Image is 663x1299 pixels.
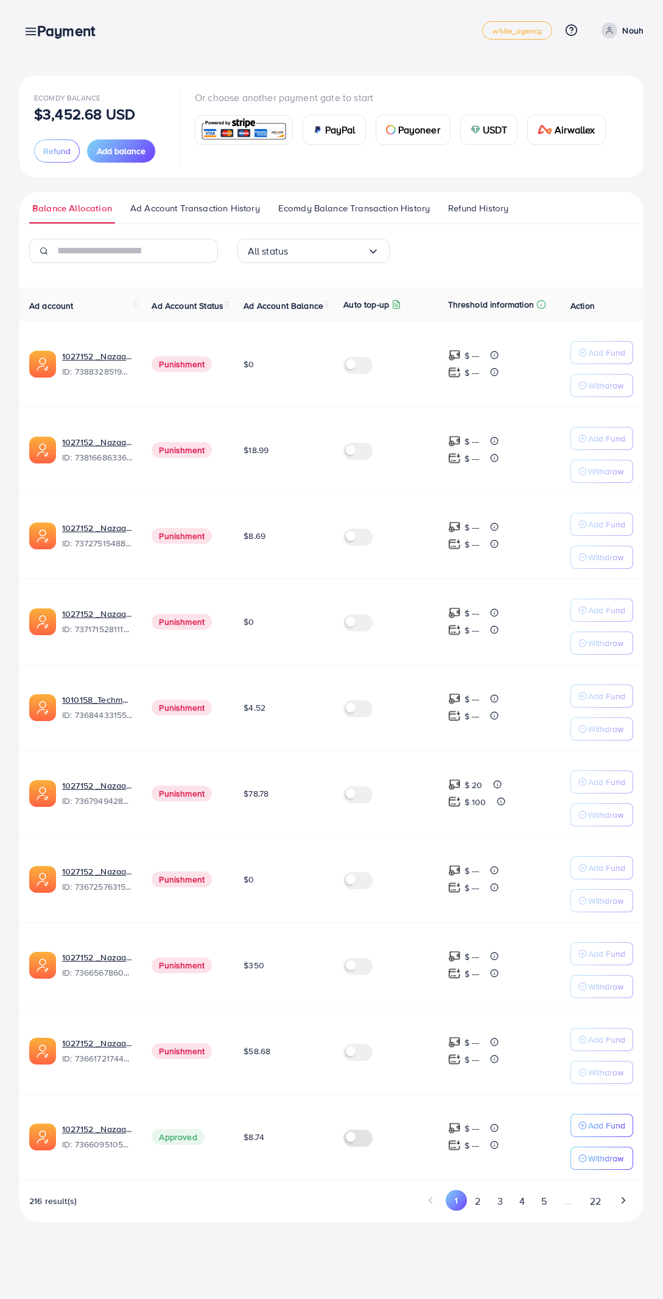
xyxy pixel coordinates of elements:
p: Withdraw [588,1151,623,1166]
div: <span class='underline'>1010158_Techmanistan pk acc_1715599413927</span></br>7368443315504726017 [62,694,132,722]
button: Withdraw [570,889,633,912]
button: Withdraw [570,803,633,826]
div: Search for option [237,239,390,263]
p: Or choose another payment gate to start [195,90,616,105]
a: 1027152 _Nazaagency_018 [62,1037,132,1049]
img: ic-ads-acc.e4c84228.svg [29,780,56,807]
img: top-up amount [448,1053,461,1066]
button: Withdraw [570,632,633,655]
img: top-up amount [448,624,461,636]
button: Go to page 3 [489,1190,511,1213]
img: ic-ads-acc.e4c84228.svg [29,523,56,549]
img: top-up amount [448,366,461,379]
p: $ --- [465,1121,480,1136]
p: Add Fund [588,345,625,360]
span: PayPal [325,122,356,137]
p: Add Fund [588,1032,625,1047]
button: Withdraw [570,546,633,569]
button: Add Fund [570,942,633,965]
span: Add balance [97,145,146,157]
span: Ecomdy Balance [34,93,100,103]
button: Go to page 4 [511,1190,533,1213]
span: Payoneer [398,122,440,137]
div: <span class='underline'>1027152 _Nazaagency_003</span></br>7367949428067450896 [62,780,132,808]
p: Withdraw [588,550,623,565]
img: top-up amount [448,1122,461,1135]
span: $8.74 [244,1131,264,1143]
span: $4.52 [244,702,265,714]
button: Add Fund [570,685,633,708]
img: top-up amount [448,864,461,877]
span: Ad Account Status [152,300,223,312]
p: Withdraw [588,636,623,650]
p: $ 100 [465,795,486,809]
span: Ecomdy Balance Transaction History [278,202,430,215]
img: card [199,117,289,143]
button: Go to page 5 [533,1190,555,1213]
span: Ad Account Transaction History [130,202,260,215]
p: Withdraw [588,893,623,908]
img: ic-ads-acc.e4c84228.svg [29,1038,56,1065]
span: Ad account [29,300,74,312]
img: ic-ads-acc.e4c84228.svg [29,437,56,463]
img: top-up amount [448,521,461,533]
span: Punishment [152,957,212,973]
button: Add Fund [570,770,633,794]
img: card [538,125,552,135]
button: Add Fund [570,1028,633,1051]
a: 1010158_Techmanistan pk acc_1715599413927 [62,694,132,706]
span: ID: 7388328519014645761 [62,365,132,378]
div: <span class='underline'>1027152 _Nazaagency_016</span></br>7367257631523782657 [62,865,132,893]
img: card [386,125,396,135]
span: $0 [244,616,254,628]
a: 1027152 _Nazaagency_023 [62,436,132,448]
span: Airwallex [555,122,595,137]
img: top-up amount [448,349,461,362]
img: top-up amount [448,692,461,705]
a: 1027152 _Nazaagency_016 [62,865,132,878]
p: $ --- [465,434,480,449]
span: ID: 7367257631523782657 [62,881,132,893]
button: Withdraw [570,374,633,397]
a: 1027152 _Nazaagency_019 [62,350,132,362]
button: Withdraw [570,1061,633,1084]
button: Go to next page [612,1190,634,1211]
a: 1027152 _Nazaagency_007 [62,522,132,534]
p: $ --- [465,520,480,535]
p: Add Fund [588,689,625,703]
p: $ --- [465,537,480,552]
span: ID: 7367949428067450896 [62,795,132,807]
p: $ --- [465,1052,480,1067]
div: <span class='underline'>1027152 _Nazaagency_018</span></br>7366172174454882305 [62,1037,132,1065]
a: Nouh [597,23,644,38]
button: Withdraw [570,717,633,741]
span: Punishment [152,442,212,458]
div: <span class='underline'>1027152 _Nazaagency_023</span></br>7381668633665093648 [62,436,132,464]
img: ic-ads-acc.e4c84228.svg [29,351,56,378]
p: Auto top-up [343,297,389,312]
span: Punishment [152,700,212,716]
a: cardAirwallex [527,114,605,145]
button: Refund [34,139,80,163]
span: $8.69 [244,530,265,542]
h3: Payment [37,22,105,40]
span: ID: 7366172174454882305 [62,1052,132,1065]
span: Refund [43,145,71,157]
button: Add Fund [570,1114,633,1137]
a: 1027152 _Nazaagency_04 [62,608,132,620]
ul: Pagination [421,1190,634,1213]
span: $0 [244,358,254,370]
button: Add Fund [570,513,633,536]
span: USDT [483,122,508,137]
img: card [471,125,480,135]
img: ic-ads-acc.e4c84228.svg [29,952,56,979]
button: Add Fund [570,856,633,879]
a: card [195,115,293,145]
img: top-up amount [448,1036,461,1049]
span: $0 [244,873,254,885]
p: $ --- [465,1138,480,1153]
p: $ --- [465,881,480,895]
img: top-up amount [448,967,461,980]
p: $ 20 [465,778,483,792]
p: $ --- [465,709,480,723]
